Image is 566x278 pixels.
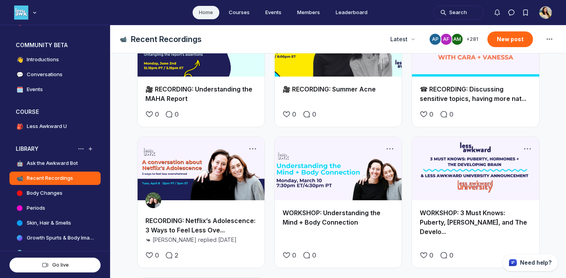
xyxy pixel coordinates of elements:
button: Post actions [384,143,395,154]
a: Members [291,6,326,19]
button: View space group options [77,145,85,153]
div: AM [452,34,463,45]
a: Comment on this post [164,249,180,262]
span: 0 [429,110,434,119]
div: AF [441,34,452,45]
a: WORKSHOP: 3 Must Knows: Puberty, [PERSON_NAME], and The Develo... [420,209,527,236]
a: Sleep [9,246,101,260]
h4: Ask the Awkward Bot [27,159,78,167]
a: Events [259,6,288,19]
a: Comment on this post [301,249,318,262]
span: 0 [155,110,159,119]
button: Circle support widget [502,254,558,271]
a: Comment on this post [164,108,180,121]
a: Periods [9,201,101,215]
button: Notifications [490,5,504,20]
a: ☎ RECORDING: Discussing sensitive topics, having more nat... [420,85,526,102]
span: 0 [292,110,296,119]
h3: LIBRARY [16,145,39,153]
button: Go live [9,258,101,273]
button: Like the 🎥 RECORDING: Understanding the MAHA Report post [144,108,161,121]
button: Search [433,5,483,20]
h4: Sleep [27,249,40,257]
button: COURSECollapse space [9,106,101,118]
span: 0 [449,251,454,260]
a: Courses [222,6,256,19]
a: [PERSON_NAME] replied[DATE] [145,236,237,243]
span: 🎒 [16,123,24,130]
span: 💬 [16,71,24,79]
h4: Body Changes [27,189,62,197]
h4: Introductions [27,56,59,64]
a: 🎥 RECORDING: Summer Acne [283,85,376,93]
h3: COMMUNITY BETA [16,41,68,49]
a: 🤖Ask the Awkward Bot [9,157,101,170]
span: 📹 [16,174,24,182]
h4: Recent Recordings [27,174,73,182]
span: + 281 [467,36,478,42]
h4: Conversations [27,71,62,79]
img: Less Awkward Hub logo [14,5,28,20]
button: Add space or space group [86,145,94,153]
a: RECORDING: Netflix’s Adolescence: 3 Ways to Feel Less Ove... [145,217,255,234]
h4: Growth Spurts & Body Image [27,234,94,242]
button: Latest [386,32,419,46]
a: Home [193,6,219,19]
a: Skin, Hair & Smells [9,216,101,230]
button: +281 [429,33,478,46]
button: Like the ☎ RECORDING: Discussing sensitive topics, having more natural conversations + more from ... [418,108,435,121]
a: Comment on this post [438,249,455,262]
a: 📹Recent Recordings [9,172,101,185]
button: Less Awkward Hub logo [14,5,39,20]
h1: Recent Recordings [131,34,202,45]
a: 🎥 RECORDING: Understanding the MAHA Report [145,85,252,102]
svg: Space settings [545,35,554,44]
p: Need help? [520,259,551,267]
button: User menu options [539,6,552,19]
a: Comment on this post [438,108,455,121]
button: COMMUNITY BETACollapse space [9,39,101,51]
span: 0 [155,251,159,260]
span: 0 [429,251,434,260]
a: 👋Introductions [9,53,101,66]
span: 0 [292,251,296,260]
a: Growth Spurts & Body Image [9,231,101,245]
span: [DATE] [218,236,237,244]
div: AP [430,34,441,45]
a: Leaderboard [329,6,374,19]
a: 🎒Less Awkward U [9,120,101,133]
a: Comment on this post [301,108,318,121]
a: View user profile [145,196,161,204]
h3: COURSE [16,108,39,116]
button: Direct messages [504,5,518,20]
span: Latest [390,35,408,43]
span: [PERSON_NAME] replied [153,236,217,244]
a: 🗓️Events [9,83,101,96]
span: 0 [312,110,316,119]
div: Go live [16,261,94,269]
button: Like the RECORDING: Netflix’s Adolescence: 3 Ways to Feel Less Overwhelmed post [144,249,161,262]
button: Post actions [522,143,533,154]
span: 📹 [120,35,128,43]
a: 💬Conversations [9,68,101,81]
h4: Events [27,86,43,93]
span: 0 [449,110,454,119]
span: 🤖 [16,159,24,167]
a: Body Changes [9,187,101,200]
button: Like the WORKSHOP: Understanding the Mind + Body Connection post [281,249,298,262]
h4: Periods [27,204,45,212]
button: Bookmarks [518,5,533,20]
span: 0 [312,251,316,260]
span: 2 [175,251,178,260]
a: WORKSHOP: Understanding the Mind + Body Connection [283,209,380,226]
h4: Skin, Hair & Smells [27,219,71,227]
header: Page Header [110,25,566,53]
button: Post actions [247,143,258,154]
button: Space settings [542,32,557,46]
button: New post [487,31,533,47]
span: 0 [175,110,179,119]
button: LIBRARYCollapse space [9,143,101,155]
h4: Less Awkward U [27,123,67,130]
